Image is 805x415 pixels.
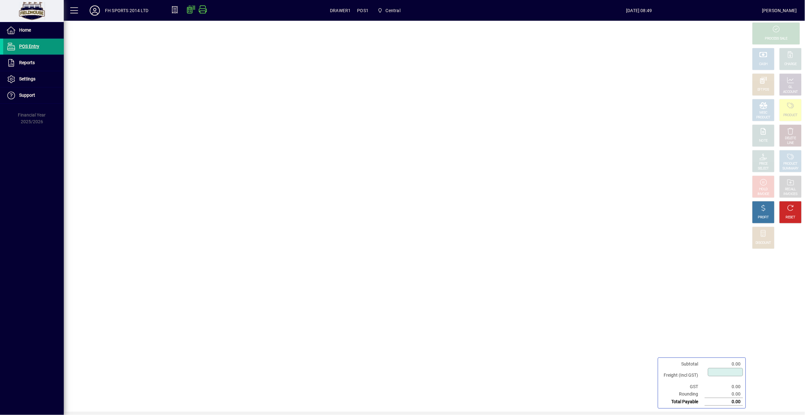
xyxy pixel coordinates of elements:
span: POS1 [357,5,369,16]
td: Subtotal [661,360,705,368]
td: GST [661,383,705,390]
div: INVOICE [757,192,769,197]
div: ACCOUNT [783,90,798,94]
button: Profile [85,5,105,16]
a: Reports [3,55,64,71]
span: [DATE] 08:49 [516,5,762,16]
div: NOTE [759,139,768,143]
div: PRODUCT [783,162,798,166]
a: Support [3,87,64,103]
div: FH SPORTS 2014 LTD [105,5,148,16]
span: Central [386,5,400,16]
div: CASH [759,62,768,67]
div: GL [789,85,793,90]
td: Rounding [661,390,705,398]
div: SELECT [758,166,769,171]
span: Home [19,27,31,33]
div: EFTPOS [758,87,770,92]
div: DELETE [785,136,796,141]
td: 0.00 [705,398,743,406]
div: DISCOUNT [756,241,771,245]
div: CHARGE [785,62,797,67]
div: LINE [787,141,794,146]
span: Reports [19,60,35,65]
td: Total Payable [661,398,705,406]
span: POS Entry [19,44,39,49]
div: INVOICES [784,192,797,197]
td: Freight (Incl GST) [661,368,705,383]
a: Settings [3,71,64,87]
div: HOLD [759,187,768,192]
div: PRODUCT [756,115,771,120]
div: PROCESS SALE [765,36,787,41]
div: RESET [786,215,795,220]
div: PRICE [759,162,768,166]
span: DRAWER1 [330,5,351,16]
td: 0.00 [705,360,743,368]
div: PROFIT [758,215,769,220]
div: MISC [760,110,767,115]
div: [PERSON_NAME] [762,5,797,16]
span: Support [19,93,35,98]
td: 0.00 [705,383,743,390]
span: Settings [19,76,35,81]
div: RECALL [785,187,796,192]
a: Home [3,22,64,38]
div: PRODUCT [783,113,798,118]
td: 0.00 [705,390,743,398]
span: Central [375,5,403,16]
div: SUMMARY [783,166,799,171]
